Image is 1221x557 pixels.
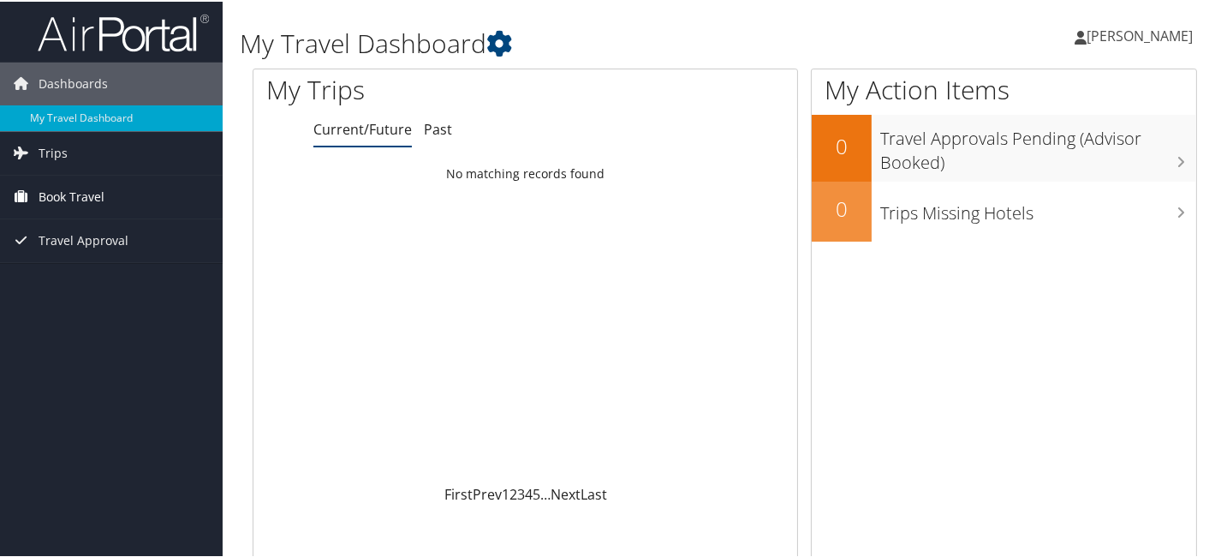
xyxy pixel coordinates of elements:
[424,118,452,137] a: Past
[581,483,607,502] a: Last
[812,70,1196,106] h1: My Action Items
[39,61,108,104] span: Dashboards
[517,483,525,502] a: 3
[39,174,104,217] span: Book Travel
[812,113,1196,179] a: 0Travel Approvals Pending (Advisor Booked)
[266,70,558,106] h1: My Trips
[473,483,502,502] a: Prev
[502,483,509,502] a: 1
[444,483,473,502] a: First
[1087,25,1193,44] span: [PERSON_NAME]
[525,483,533,502] a: 4
[38,11,209,51] img: airportal-logo.png
[39,218,128,261] span: Travel Approval
[240,24,886,60] h1: My Travel Dashboard
[880,191,1196,224] h3: Trips Missing Hotels
[812,193,872,222] h2: 0
[880,117,1196,173] h3: Travel Approvals Pending (Advisor Booked)
[812,130,872,159] h2: 0
[253,157,797,188] td: No matching records found
[313,118,412,137] a: Current/Future
[812,180,1196,240] a: 0Trips Missing Hotels
[39,130,68,173] span: Trips
[509,483,517,502] a: 2
[551,483,581,502] a: Next
[1075,9,1210,60] a: [PERSON_NAME]
[540,483,551,502] span: …
[533,483,540,502] a: 5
